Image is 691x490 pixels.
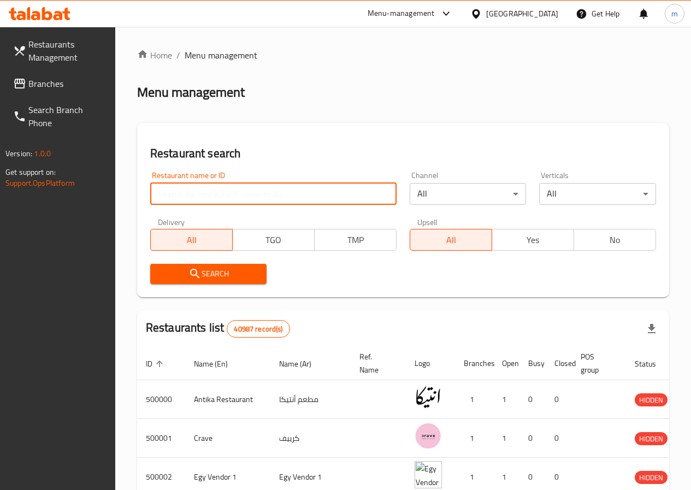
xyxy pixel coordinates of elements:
[319,232,392,248] span: TMP
[410,229,492,251] button: All
[486,8,558,20] div: [GEOGRAPHIC_DATA]
[635,471,668,484] div: HIDDEN
[4,97,115,136] a: Search Branch Phone
[227,320,290,338] div: Total records count
[137,419,185,458] td: 500001
[155,232,228,248] span: All
[159,267,258,281] span: Search
[639,316,665,342] div: Export file
[270,380,351,419] td: مطعم أنتيكا
[574,229,656,251] button: No
[137,49,172,62] a: Home
[410,183,527,205] div: All
[314,229,397,251] button: TMP
[28,38,107,64] span: Restaurants Management
[232,229,315,251] button: TGO
[493,380,519,419] td: 1
[5,176,75,190] a: Support.OpsPlatform
[194,357,242,370] span: Name (En)
[635,432,668,445] div: HIDDEN
[415,232,488,248] span: All
[415,422,442,450] img: Crave
[5,146,32,161] span: Version:
[492,229,574,251] button: Yes
[185,49,257,62] span: Menu management
[270,419,351,458] td: كرييف
[635,394,668,406] span: HIDDEN
[137,84,245,101] h2: Menu management
[578,232,652,248] span: No
[150,145,656,162] h2: Restaurant search
[368,7,435,20] div: Menu-management
[635,433,668,445] span: HIDDEN
[359,350,393,376] span: Ref. Name
[150,183,397,205] input: Search for restaurant name or ID..
[4,70,115,97] a: Branches
[635,471,668,484] span: HIDDEN
[406,347,455,380] th: Logo
[519,347,546,380] th: Busy
[455,419,493,458] td: 1
[5,165,56,179] span: Get support on:
[635,393,668,406] div: HIDDEN
[4,31,115,70] a: Restaurants Management
[185,380,270,419] td: Antika Restaurant
[150,229,233,251] button: All
[497,232,570,248] span: Yes
[137,380,185,419] td: 500000
[455,347,493,380] th: Branches
[34,146,51,161] span: 1.0.0
[150,264,267,284] button: Search
[137,49,669,62] nav: breadcrumb
[581,350,613,376] span: POS group
[176,49,180,62] li: /
[493,347,519,380] th: Open
[546,419,572,458] td: 0
[519,419,546,458] td: 0
[546,347,572,380] th: Closed
[146,320,290,338] h2: Restaurants list
[455,380,493,419] td: 1
[546,380,572,419] td: 0
[227,324,289,334] span: 40987 record(s)
[635,357,670,370] span: Status
[185,419,270,458] td: Crave
[519,380,546,419] td: 0
[28,103,107,129] span: Search Branch Phone
[279,357,326,370] span: Name (Ar)
[28,77,107,90] span: Branches
[539,183,656,205] div: All
[237,232,310,248] span: TGO
[415,461,442,488] img: Egy Vendor 1
[158,218,185,226] label: Delivery
[415,383,442,411] img: Antika Restaurant
[671,8,678,20] span: m
[417,218,438,226] label: Upsell
[146,357,167,370] span: ID
[493,419,519,458] td: 1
